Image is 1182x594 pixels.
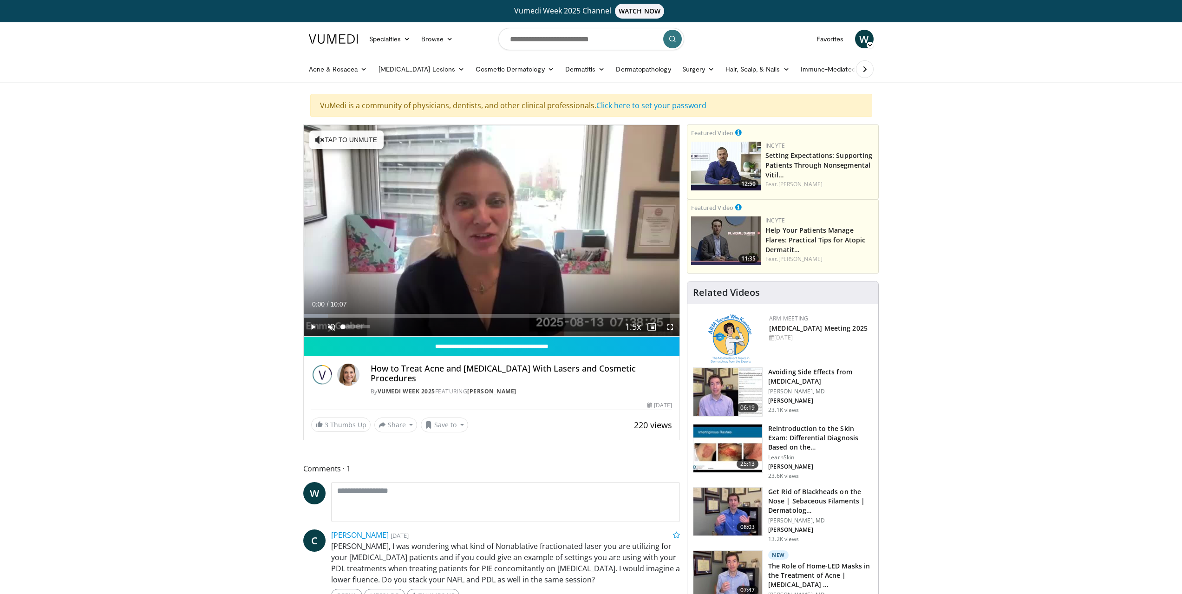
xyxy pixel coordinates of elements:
[693,368,762,416] img: 6f9900f7-f6e7-4fd7-bcbb-2a1dc7b7d476.150x105_q85_crop-smart_upscale.jpg
[691,216,761,265] a: 11:35
[693,424,873,480] a: 25:13 Reintroduction to the Skin Exam: Differential Diagnosis Based on the… LearnSkin [PERSON_NAM...
[768,388,873,395] p: [PERSON_NAME], MD
[309,34,358,44] img: VuMedi Logo
[343,325,370,328] div: Volume Level
[391,531,409,540] small: [DATE]
[769,333,871,342] div: [DATE]
[310,94,872,117] div: VuMedi is a community of physicians, dentists, and other clinical professionals.
[768,526,873,534] p: [PERSON_NAME]
[768,517,873,524] p: [PERSON_NAME], MD
[765,255,875,263] div: Feat.
[303,529,326,552] a: C
[765,226,865,254] a: Help Your Patients Manage Flares: Practical Tips for Atopic Dermatit…
[378,387,435,395] a: Vumedi Week 2025
[693,367,873,417] a: 06:19 Avoiding Side Effects from [MEDICAL_DATA] [PERSON_NAME], MD [PERSON_NAME] 23.1K views
[330,300,346,308] span: 10:07
[765,151,872,179] a: Setting Expectations: Supporting Patients Through Nonsegmental Vitil…
[795,60,870,78] a: Immune-Mediated
[778,180,823,188] a: [PERSON_NAME]
[416,30,458,48] a: Browse
[677,60,720,78] a: Surgery
[421,418,468,432] button: Save to
[624,318,642,336] button: Playback Rate
[691,203,733,212] small: Featured Video
[596,100,706,111] a: Click here to set your password
[769,324,868,333] a: [MEDICAL_DATA] Meeting 2025
[634,419,672,431] span: 220 views
[738,180,758,188] span: 12:50
[303,60,373,78] a: Acne & Rosacea
[304,318,322,336] button: Play
[708,314,751,363] img: 89a28c6a-718a-466f-b4d1-7c1f06d8483b.png.150x105_q85_autocrop_double_scale_upscale_version-0.2.png
[768,367,873,386] h3: Avoiding Side Effects from [MEDICAL_DATA]
[310,4,872,19] a: Vumedi Week 2025 ChannelWATCH NOW
[768,550,789,560] p: New
[303,463,680,475] span: Comments 1
[691,142,761,190] a: 12:50
[311,418,371,432] a: 3 Thumbs Up
[768,463,873,470] p: [PERSON_NAME]
[693,287,760,298] h4: Related Videos
[467,387,516,395] a: [PERSON_NAME]
[693,424,762,473] img: 022c50fb-a848-4cac-a9d8-ea0906b33a1b.150x105_q85_crop-smart_upscale.jpg
[768,561,873,589] h3: The Role of Home-LED Masks in the Treatment of Acne | [MEDICAL_DATA] …
[768,487,873,515] h3: Get Rid of Blackheads on the Nose | Sebaceous Filaments | Dermatolog…
[768,454,873,461] p: LearnSkin
[811,30,849,48] a: Favorites
[765,180,875,189] div: Feat.
[560,60,611,78] a: Dermatitis
[325,420,328,429] span: 3
[768,535,799,543] p: 13.2K views
[327,300,329,308] span: /
[470,60,559,78] a: Cosmetic Dermatology
[610,60,676,78] a: Dermatopathology
[737,522,759,532] span: 08:03
[778,255,823,263] a: [PERSON_NAME]
[769,314,808,322] a: ARM Meeting
[691,142,761,190] img: 98b3b5a8-6d6d-4e32-b979-fd4084b2b3f2.png.150x105_q85_crop-smart_upscale.jpg
[661,318,679,336] button: Fullscreen
[374,418,418,432] button: Share
[765,142,785,150] a: Incyte
[691,129,733,137] small: Featured Video
[691,216,761,265] img: 601112bd-de26-4187-b266-f7c9c3587f14.png.150x105_q85_crop-smart_upscale.jpg
[768,406,799,414] p: 23.1K views
[303,482,326,504] a: W
[312,300,325,308] span: 0:00
[331,530,389,540] a: [PERSON_NAME]
[737,459,759,469] span: 25:13
[304,314,680,318] div: Progress Bar
[738,255,758,263] span: 11:35
[364,30,416,48] a: Specialties
[371,387,673,396] div: By FEATURING
[304,125,680,337] video-js: Video Player
[337,364,359,386] img: Avatar
[855,30,874,48] a: W
[615,4,664,19] span: WATCH NOW
[737,403,759,412] span: 06:19
[693,488,762,536] img: 54dc8b42-62c8-44d6-bda4-e2b4e6a7c56d.150x105_q85_crop-smart_upscale.jpg
[768,424,873,452] h3: Reintroduction to the Skin Exam: Differential Diagnosis Based on the…
[311,364,333,386] img: Vumedi Week 2025
[322,318,341,336] button: Unmute
[765,216,785,224] a: Incyte
[373,60,470,78] a: [MEDICAL_DATA] Lesions
[693,487,873,543] a: 08:03 Get Rid of Blackheads on the Nose | Sebaceous Filaments | Dermatolog… [PERSON_NAME], MD [PE...
[498,28,684,50] input: Search topics, interventions
[768,472,799,480] p: 23.6K views
[309,131,384,149] button: Tap to unmute
[768,397,873,405] p: [PERSON_NAME]
[331,541,680,585] p: [PERSON_NAME], I was wondering what kind of Nonablative fractionated laser you are utilizing for ...
[720,60,795,78] a: Hair, Scalp, & Nails
[647,401,672,410] div: [DATE]
[371,364,673,384] h4: How to Treat Acne and [MEDICAL_DATA] With Lasers and Cosmetic Procedures
[642,318,661,336] button: Enable picture-in-picture mode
